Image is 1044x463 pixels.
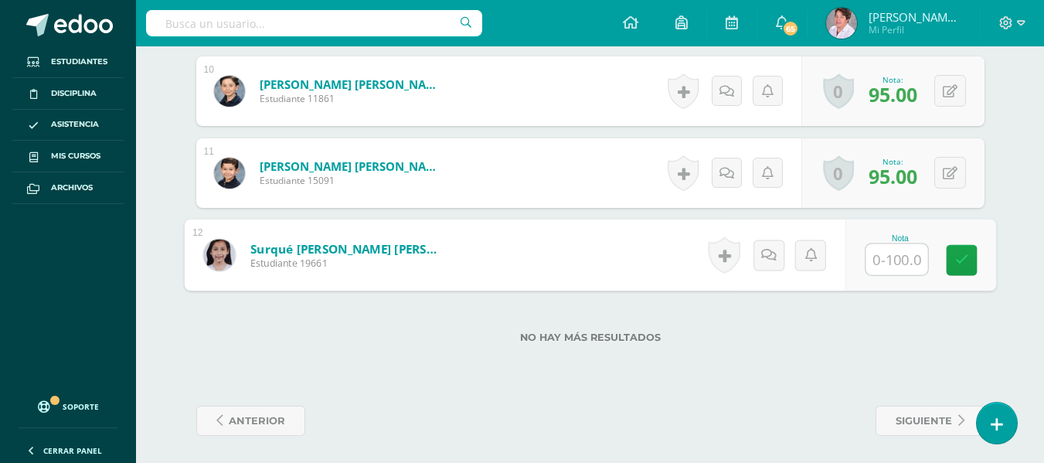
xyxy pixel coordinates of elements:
a: Asistencia [12,110,124,141]
span: [PERSON_NAME] del [PERSON_NAME] [869,9,961,25]
span: Mis cursos [51,150,100,162]
a: anterior [196,406,305,436]
a: Soporte [19,386,117,424]
a: siguiente [876,406,984,436]
span: 65 [782,20,799,37]
span: Estudiante 11861 [260,92,445,105]
span: Archivos [51,182,93,194]
label: No hay más resultados [196,332,984,343]
span: Estudiantes [51,56,107,68]
input: 0-100.0 [865,244,927,275]
span: siguiente [896,407,952,435]
a: Estudiantes [12,46,124,78]
span: 95.00 [869,81,917,107]
a: 0 [823,73,854,109]
div: Nota [865,234,935,243]
span: Asistencia [51,118,99,131]
a: [PERSON_NAME] [PERSON_NAME] [260,158,445,174]
span: Soporte [63,401,99,412]
a: [PERSON_NAME] [PERSON_NAME] [260,77,445,92]
span: Estudiante 15091 [260,174,445,187]
a: Archivos [12,172,124,204]
img: e25b2687233f2d436f85fc9313f9d881.png [826,8,857,39]
span: Estudiante 19661 [250,257,440,271]
img: 2c6dc45f9c67ae377e40a28c38d3b2b2.png [214,158,245,189]
span: 95.00 [869,163,917,189]
span: Disciplina [51,87,97,100]
div: Nota: [869,74,917,85]
div: Nota: [869,156,917,167]
a: Disciplina [12,78,124,110]
input: Busca un usuario... [146,10,482,36]
span: Mi Perfil [869,23,961,36]
img: 322b2e3c3d4aa8aaf57fd90e7924248f.png [203,239,235,271]
a: 0 [823,155,854,191]
span: anterior [229,407,285,435]
a: Surqué [PERSON_NAME] [PERSON_NAME] [250,240,440,257]
a: Mis cursos [12,141,124,172]
span: Cerrar panel [43,445,102,456]
img: 1a91f5e336c671d6f36dc70190637f3e.png [214,76,245,107]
